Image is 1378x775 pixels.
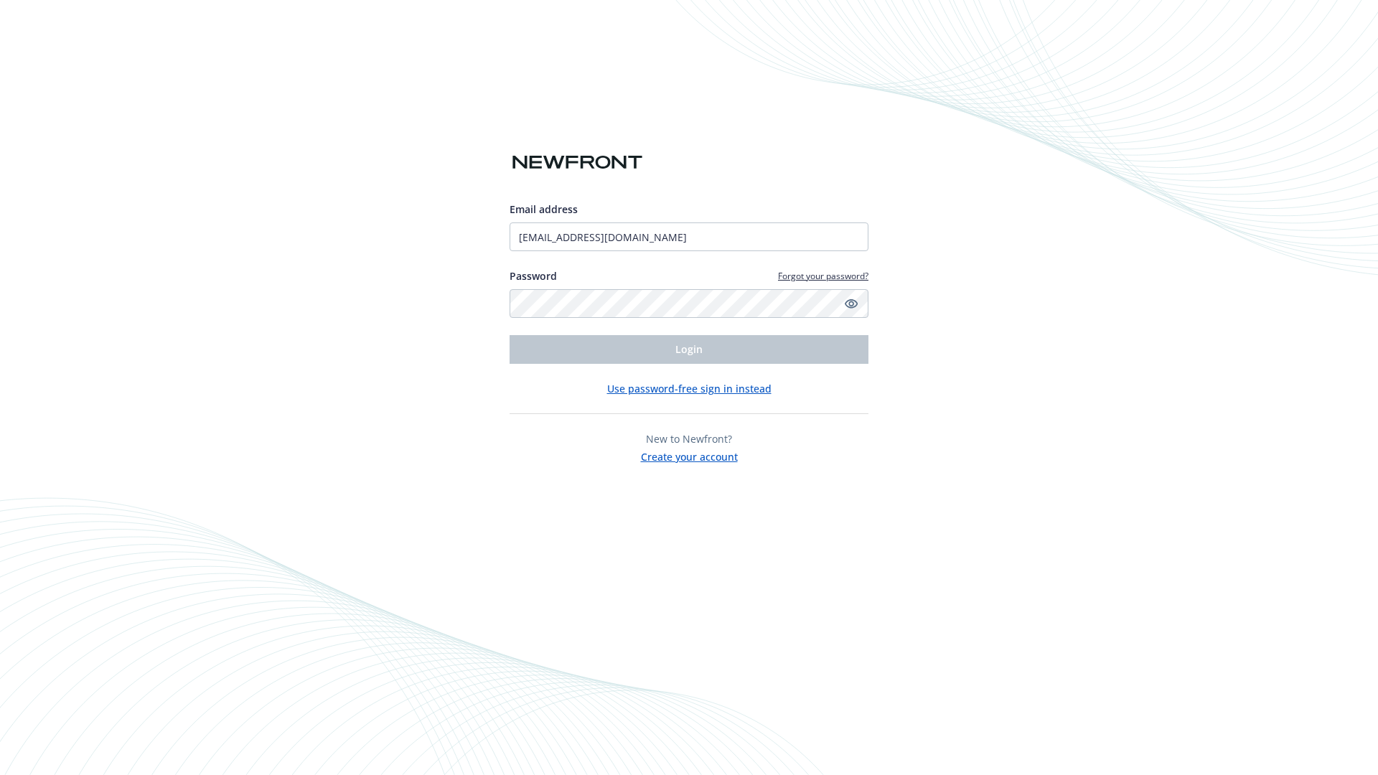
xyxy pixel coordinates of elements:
span: Login [675,342,703,356]
button: Create your account [641,446,738,464]
a: Show password [843,295,860,312]
a: Forgot your password? [778,270,868,282]
label: Password [510,268,557,283]
img: Newfront logo [510,150,645,175]
input: Enter your email [510,222,868,251]
button: Use password-free sign in instead [607,381,772,396]
span: Email address [510,202,578,216]
input: Enter your password [510,289,868,318]
span: New to Newfront? [646,432,732,446]
button: Login [510,335,868,364]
